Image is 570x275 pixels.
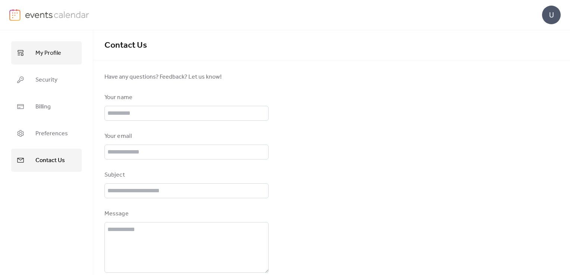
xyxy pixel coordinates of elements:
img: logo-type [25,9,90,20]
span: Have any questions? Feedback? Let us know! [104,73,269,82]
div: Your name [104,93,267,102]
span: Billing [35,101,51,113]
div: Your email [104,132,267,141]
span: Security [35,74,57,86]
span: Contact Us [104,37,147,54]
span: Contact Us [35,155,65,167]
a: Billing [11,95,82,118]
div: Message [104,209,267,218]
a: Preferences [11,122,82,145]
div: Subject [104,171,267,180]
span: My Profile [35,47,61,59]
span: Preferences [35,128,68,140]
a: My Profile [11,41,82,64]
a: Security [11,68,82,91]
div: U [542,6,561,24]
img: logo [9,9,21,21]
a: Contact Us [11,149,82,172]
